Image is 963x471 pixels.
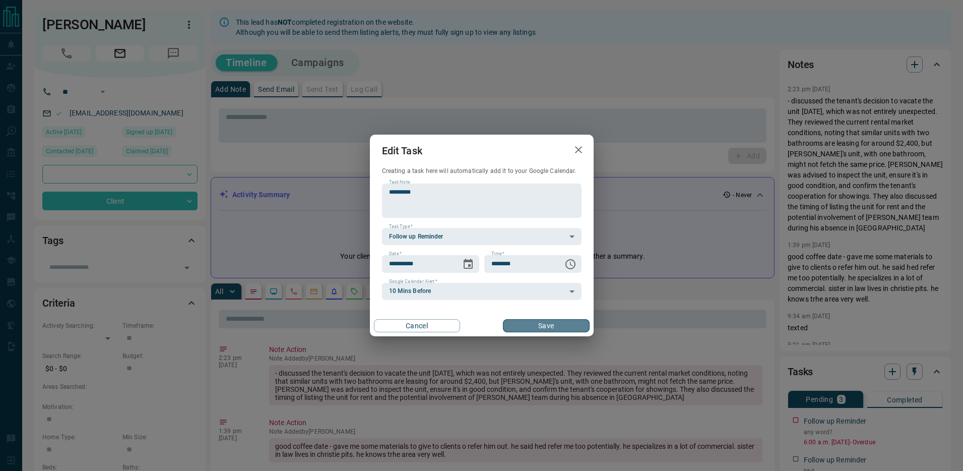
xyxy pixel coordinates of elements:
button: Cancel [374,319,460,332]
label: Task Note [389,179,410,186]
button: Save [503,319,589,332]
label: Time [491,251,504,257]
h2: Edit Task [370,135,434,167]
div: Follow up Reminder [382,228,582,245]
label: Google Calendar Alert [389,278,437,285]
button: Choose time, selected time is 6:00 AM [560,254,581,274]
label: Task Type [389,223,413,230]
div: 10 Mins Before [382,283,582,300]
label: Date [389,251,402,257]
button: Choose date, selected date is Aug 15, 2025 [458,254,478,274]
p: Creating a task here will automatically add it to your Google Calendar. [382,167,582,175]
